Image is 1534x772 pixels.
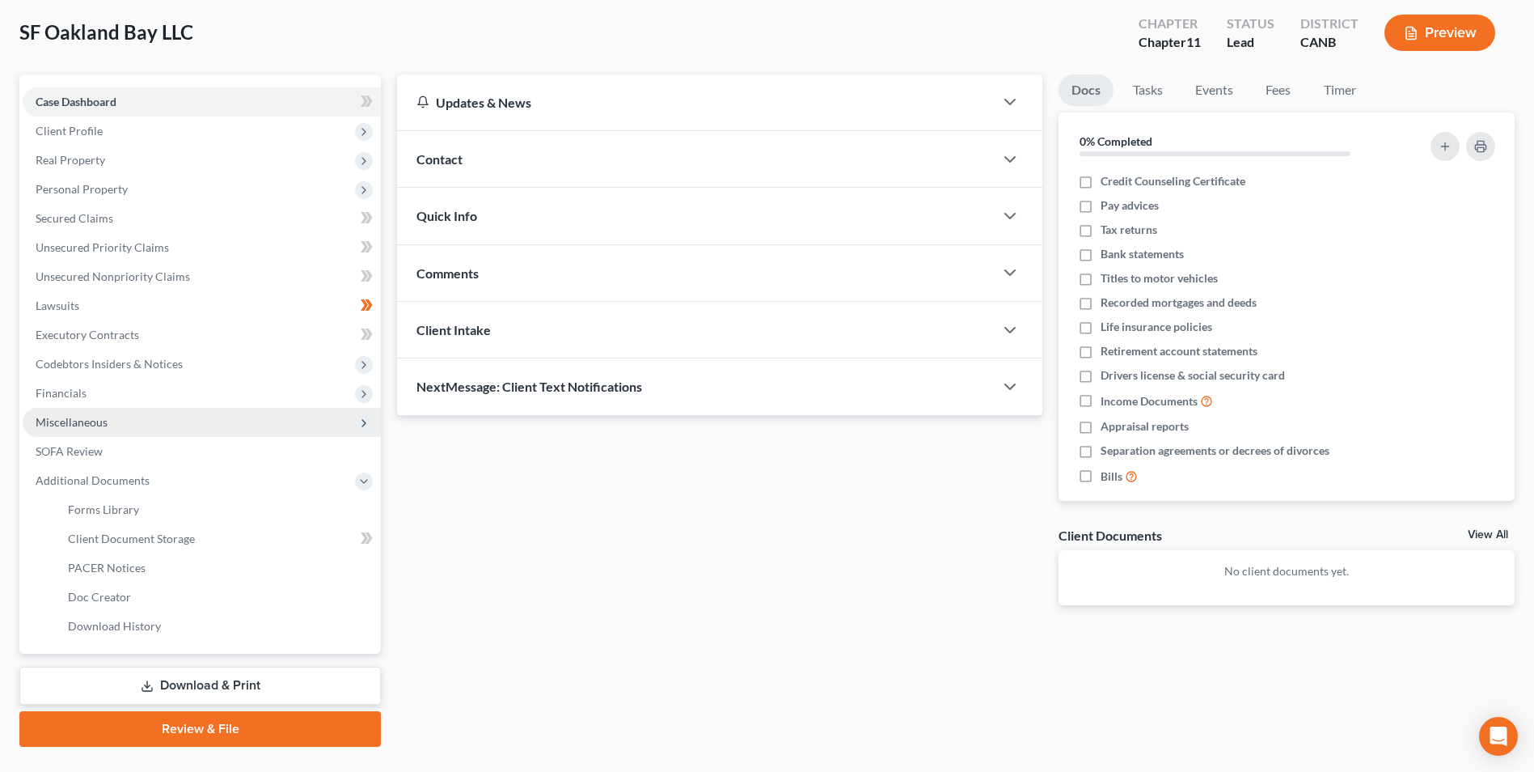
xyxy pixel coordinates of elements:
[1101,343,1257,359] span: Retirement account statements
[1059,74,1114,106] a: Docs
[1120,74,1176,106] a: Tasks
[68,619,161,633] span: Download History
[19,667,381,705] a: Download & Print
[1101,393,1198,409] span: Income Documents
[23,233,381,262] a: Unsecured Priority Claims
[416,322,491,337] span: Client Intake
[36,95,116,108] span: Case Dashboard
[19,20,193,44] span: SF Oakland Bay LLC
[55,612,381,641] a: Download History
[416,94,974,111] div: Updates & News
[1101,173,1245,189] span: Credit Counseling Certificate
[1101,295,1257,311] span: Recorded mortgages and deeds
[416,151,463,167] span: Contact
[1139,33,1201,52] div: Chapter
[23,204,381,233] a: Secured Claims
[36,386,87,400] span: Financials
[23,291,381,320] a: Lawsuits
[1101,418,1189,435] span: Appraisal reports
[1253,74,1304,106] a: Fees
[1384,15,1495,51] button: Preview
[1059,527,1162,544] div: Client Documents
[68,503,139,516] span: Forms Library
[416,265,479,281] span: Comments
[36,473,150,487] span: Additional Documents
[36,444,103,458] span: SOFA Review
[1101,222,1157,238] span: Tax returns
[23,320,381,350] a: Executory Contracts
[1311,74,1369,106] a: Timer
[1468,529,1508,541] a: View All
[1101,246,1184,262] span: Bank statements
[1300,15,1359,33] div: District
[1186,34,1201,49] span: 11
[36,269,190,283] span: Unsecured Nonpriority Claims
[36,124,103,138] span: Client Profile
[416,379,642,394] span: NextMessage: Client Text Notifications
[1300,33,1359,52] div: CANB
[68,590,131,604] span: Doc Creator
[1101,270,1218,286] span: Titles to motor vehicles
[36,182,128,196] span: Personal Property
[23,87,381,117] a: Case Dashboard
[1479,717,1518,756] div: Open Intercom Messenger
[55,554,381,583] a: PACER Notices
[1101,197,1159,214] span: Pay advices
[1101,367,1285,384] span: Drivers license & social security card
[19,711,381,747] a: Review & File
[68,561,146,575] span: PACER Notices
[23,262,381,291] a: Unsecured Nonpriority Claims
[1101,319,1212,335] span: Life insurance policies
[1080,134,1152,148] strong: 0% Completed
[36,211,113,225] span: Secured Claims
[36,357,183,371] span: Codebtors Insiders & Notices
[1139,15,1201,33] div: Chapter
[1071,563,1502,579] p: No client documents yet.
[1182,74,1246,106] a: Events
[23,437,381,466] a: SOFA Review
[55,583,381,612] a: Doc Creator
[68,532,195,545] span: Client Document Storage
[1101,469,1122,485] span: Bills
[55,524,381,554] a: Client Document Storage
[1227,33,1274,52] div: Lead
[416,208,477,223] span: Quick Info
[36,240,169,254] span: Unsecured Priority Claims
[36,153,105,167] span: Real Property
[36,299,79,312] span: Lawsuits
[55,495,381,524] a: Forms Library
[1227,15,1274,33] div: Status
[36,415,108,429] span: Miscellaneous
[1101,443,1329,459] span: Separation agreements or decrees of divorces
[36,328,139,341] span: Executory Contracts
